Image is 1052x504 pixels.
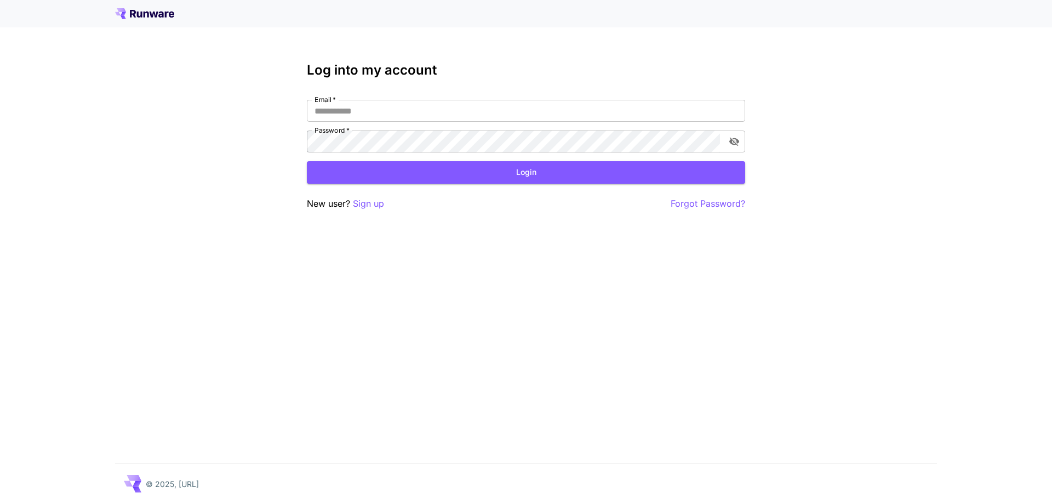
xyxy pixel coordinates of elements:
[307,197,384,211] p: New user?
[724,132,744,151] button: toggle password visibility
[671,197,745,211] button: Forgot Password?
[315,126,350,135] label: Password
[315,95,336,104] label: Email
[146,478,199,490] p: © 2025, [URL]
[307,161,745,184] button: Login
[353,197,384,211] button: Sign up
[307,63,745,78] h3: Log into my account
